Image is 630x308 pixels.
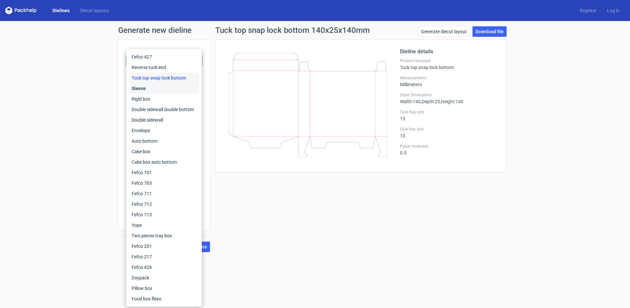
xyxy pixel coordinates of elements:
a: Register [575,7,602,14]
div: 15 [400,109,498,121]
a: Download file [472,26,507,37]
div: Cake box auto bottom [129,157,199,167]
div: Doypack [129,272,199,283]
span: , Depth : 25 [421,99,440,104]
h1: Generate new dieline [118,26,512,34]
div: Auto bottom [129,136,199,146]
div: Sleeve [129,83,199,94]
a: Log in [602,7,625,14]
div: Millimeters [400,75,498,87]
div: Fefco 711 [129,188,199,199]
label: Measurements [400,75,498,81]
div: Double sidewall [129,115,199,125]
div: Double sidewall double bottom [129,104,199,115]
div: Envelope [129,125,199,136]
div: Tuck top snap lock bottom [400,58,498,70]
label: Product template [400,58,498,63]
div: Fefco 701 [129,167,199,178]
div: Two pieces tray box [129,230,199,241]
a: Dielines [47,7,75,14]
div: Pillow box [129,283,199,294]
div: Fefco 217 [129,251,199,262]
span: , Height : 140 [440,99,463,104]
label: Tuck flap size [400,109,498,115]
label: Product template [126,48,202,54]
div: Yope [129,220,199,230]
a: Generate diecut layout [418,26,470,37]
div: Food box flexo [129,294,199,304]
div: Fefco 712 [129,199,199,209]
div: Tuck top snap lock bottom [129,73,199,83]
div: Fefco 426 [129,262,199,272]
div: Fefco 427 [129,52,199,62]
div: Fefco 713 [129,209,199,220]
div: Cake box [129,146,199,157]
h1: Tuck top snap lock bottom 140x25x140mm [215,26,370,34]
label: Paper thickness [400,144,498,149]
div: Fefco 703 [129,178,199,188]
label: Glue flap size [400,127,498,132]
div: Fefco 201 [129,241,199,251]
a: Diecut layouts [75,7,114,14]
div: 10 [400,127,498,138]
div: Reverse tuck end [129,62,199,73]
div: 0.5 [400,144,498,155]
span: Width : 140 [400,99,421,104]
div: Rigid box [129,94,199,104]
label: Outer Dimensions [400,92,498,98]
h2: Dieline details [400,48,498,56]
